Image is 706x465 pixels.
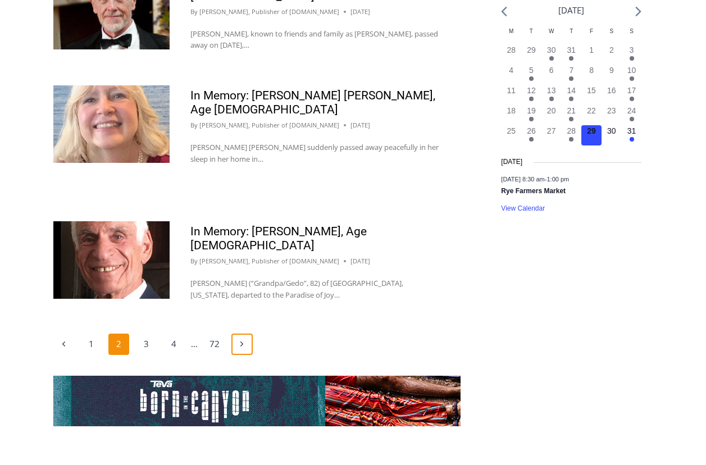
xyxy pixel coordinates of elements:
time: 30 [607,126,616,135]
span: W [549,28,554,34]
a: Open Tues. - Sun. [PHONE_NUMBER] [1,113,113,140]
time: [DATE] [350,120,370,130]
button: 6 [541,65,562,85]
button: 30 Has events [541,44,562,65]
button: 31 Has events [622,125,642,145]
button: 23 [602,105,622,125]
time: 4 [509,66,513,75]
time: 31 [627,126,636,135]
button: 13 Has events [541,85,562,105]
span: By [190,7,198,17]
div: Wednesday [541,27,562,44]
time: 29 [587,126,596,135]
li: [DATE] [558,3,584,18]
time: 25 [507,126,516,135]
button: 27 [541,125,562,145]
span: 2 [108,334,130,355]
a: Obituary - Meredith Anne McConnell Elmore [53,85,170,163]
span: T [530,28,533,34]
time: 17 [627,86,636,95]
a: In Memory: [PERSON_NAME] [PERSON_NAME], Age [DEMOGRAPHIC_DATA] [190,89,435,116]
a: View Calendar [501,204,545,213]
button: 4 [501,65,521,85]
time: 22 [587,106,596,115]
div: "We would have speakers with experience in local journalism speak to us about their experiences a... [284,1,531,109]
button: 11 [501,85,521,105]
em: Has events [569,117,573,121]
time: 27 [547,126,556,135]
button: 12 Has events [521,85,541,105]
time: 29 [527,45,536,54]
a: [PERSON_NAME], Publisher of [DOMAIN_NAME] [199,257,339,265]
button: 16 [602,85,622,105]
time: 9 [609,66,614,75]
a: Intern @ [DOMAIN_NAME] [270,109,544,140]
em: Has events [529,76,534,81]
button: 29 [521,44,541,65]
span: Open Tues. - Sun. [PHONE_NUMBER] [3,116,110,158]
div: Friday [581,27,602,44]
button: 5 Has events [521,65,541,85]
time: 3 [630,45,634,54]
button: 7 Has events [562,65,582,85]
button: 21 Has events [562,105,582,125]
em: Has events [569,56,573,61]
em: Has events [529,97,534,101]
button: 24 Has events [622,105,642,125]
a: Next month [635,6,641,17]
span: 1:00 pm [546,175,569,182]
button: 19 Has events [521,105,541,125]
button: 9 [602,65,622,85]
em: Has events [569,76,573,81]
button: 29 [581,125,602,145]
span: By [190,256,198,266]
button: 28 Has events [562,125,582,145]
div: "[PERSON_NAME]'s draw is the fine variety of pristine raw fish kept on hand" [115,70,160,134]
em: Has events [549,56,554,61]
span: [DATE] 8:30 am [501,175,544,182]
time: 18 [507,106,516,115]
a: 72 [204,334,225,355]
div: Thursday [562,27,582,44]
time: 13 [547,86,556,95]
time: 7 [569,66,573,75]
time: 26 [527,126,536,135]
button: 14 Has events [562,85,582,105]
time: 14 [567,86,576,95]
time: 31 [567,45,576,54]
button: 22 [581,105,602,125]
time: 11 [507,86,516,95]
time: 12 [527,86,536,95]
time: 28 [507,45,516,54]
a: In Memory: [PERSON_NAME], Age [DEMOGRAPHIC_DATA] [190,225,367,252]
button: 1 [581,44,602,65]
time: [DATE] [350,256,370,266]
em: Has events [569,97,573,101]
span: T [570,28,573,34]
div: Tuesday [521,27,541,44]
em: Has events [549,97,554,101]
a: 1 [81,334,102,355]
em: Has events [630,76,634,81]
button: 28 [501,44,521,65]
em: Has events [529,137,534,142]
a: Rye Farmers Market [501,187,566,196]
time: 8 [589,66,594,75]
time: 24 [627,106,636,115]
button: 26 Has events [521,125,541,145]
button: 18 [501,105,521,125]
img: Obituary - Dr. Fahim Bakhoum [53,221,170,299]
a: 3 [136,334,157,355]
button: 2 [602,44,622,65]
span: S [609,28,613,34]
a: Previous month [501,6,507,17]
button: 10 Has events [622,65,642,85]
em: Has events [630,56,634,61]
time: 23 [607,106,616,115]
time: 6 [549,66,554,75]
span: F [590,28,593,34]
button: 30 [602,125,622,145]
div: Monday [501,27,521,44]
time: 16 [607,86,616,95]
